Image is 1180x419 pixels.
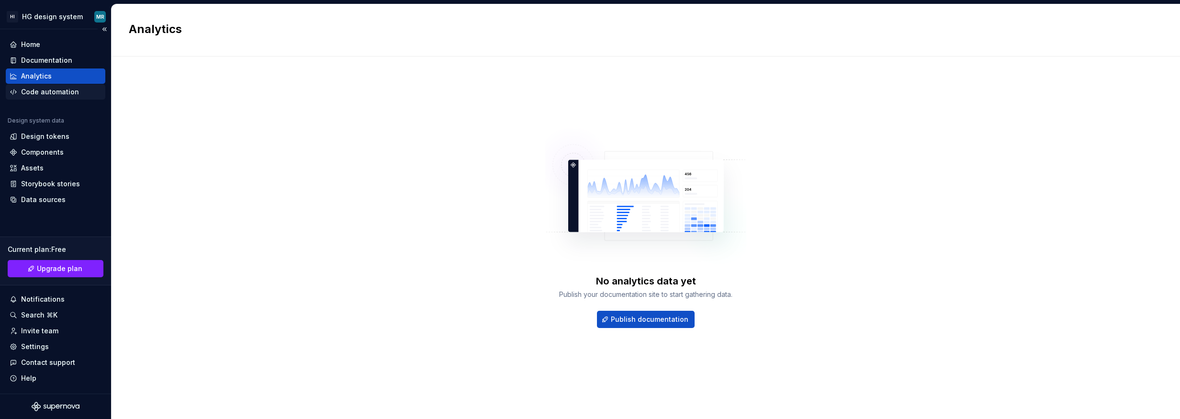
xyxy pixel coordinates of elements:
[98,23,111,36] button: Collapse sidebar
[8,260,103,277] button: Upgrade plan
[6,192,105,207] a: Data sources
[21,40,40,49] div: Home
[6,355,105,370] button: Contact support
[8,117,64,125] div: Design system data
[21,147,64,157] div: Components
[21,71,52,81] div: Analytics
[6,292,105,307] button: Notifications
[559,290,732,299] div: Publish your documentation site to start gathering data.
[21,179,80,189] div: Storybook stories
[7,11,18,23] div: HI
[6,145,105,160] a: Components
[6,129,105,144] a: Design tokens
[21,56,72,65] div: Documentation
[21,195,66,204] div: Data sources
[21,358,75,367] div: Contact support
[597,311,695,328] button: Publish documentation
[596,274,696,288] div: No analytics data yet
[21,310,57,320] div: Search ⌘K
[22,12,83,22] div: HG design system
[6,68,105,84] a: Analytics
[32,402,79,411] svg: Supernova Logo
[6,323,105,339] a: Invite team
[21,132,69,141] div: Design tokens
[21,163,44,173] div: Assets
[21,374,36,383] div: Help
[6,307,105,323] button: Search ⌘K
[129,22,1151,37] h2: Analytics
[2,6,109,27] button: HIHG design systemMR
[6,176,105,192] a: Storybook stories
[6,53,105,68] a: Documentation
[6,84,105,100] a: Code automation
[611,315,688,324] span: Publish documentation
[21,326,58,336] div: Invite team
[6,339,105,354] a: Settings
[96,13,104,21] div: MR
[6,371,105,386] button: Help
[21,87,79,97] div: Code automation
[8,245,103,254] div: Current plan : Free
[21,294,65,304] div: Notifications
[21,342,49,351] div: Settings
[6,160,105,176] a: Assets
[6,37,105,52] a: Home
[37,264,82,273] span: Upgrade plan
